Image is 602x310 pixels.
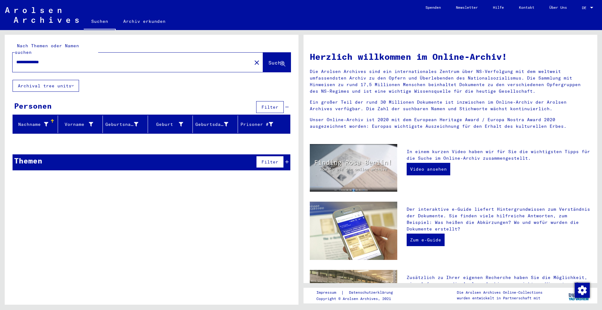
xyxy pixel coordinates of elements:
[15,121,48,128] div: Nachname
[14,155,42,166] div: Themen
[256,101,284,113] button: Filter
[14,100,52,111] div: Personen
[407,234,445,246] a: Zum e-Guide
[310,68,591,95] p: Die Arolsen Archives sind ein internationales Zentrum über NS-Verfolgung mit dem weltweit umfasse...
[407,274,591,301] p: Zusätzlich zu Ihrer eigenen Recherche haben Sie die Möglichkeit, eine Anfrage an die Arolsen Arch...
[261,159,278,165] span: Filter
[105,119,148,129] div: Geburtsname
[13,116,58,133] mat-header-cell: Nachname
[263,53,291,72] button: Suche
[193,116,238,133] mat-header-cell: Geburtsdatum
[150,119,193,129] div: Geburt‏
[58,116,103,133] mat-header-cell: Vorname
[310,116,591,130] p: Unser Online-Archiv ist 2020 mit dem European Heritage Award / Europa Nostra Award 2020 ausgezeic...
[310,144,397,192] img: video.jpg
[457,295,542,301] p: wurden entwickelt in Partnerschaft mit
[268,59,284,66] span: Suche
[310,99,591,112] p: Ein großer Teil der rund 30 Millionen Dokumente ist inzwischen im Online-Archiv der Arolsen Archi...
[582,6,589,10] span: DE
[256,156,284,168] button: Filter
[61,119,103,129] div: Vorname
[574,282,589,297] div: Zustimmung ändern
[148,116,193,133] mat-header-cell: Geburt‏
[195,121,228,128] div: Geburtsdatum
[316,289,400,296] div: |
[407,163,450,175] a: Video ansehen
[251,56,263,69] button: Clear
[316,289,341,296] a: Impressum
[15,119,58,129] div: Nachname
[457,290,542,295] p: Die Arolsen Archives Online-Collections
[253,59,261,66] mat-icon: close
[567,287,591,303] img: yv_logo.png
[407,148,591,162] p: In einem kurzen Video haben wir für Sie die wichtigsten Tipps für die Suche im Online-Archiv zusa...
[5,7,79,23] img: Arolsen_neg.svg
[261,104,278,110] span: Filter
[195,119,238,129] div: Geburtsdatum
[310,50,591,63] h1: Herzlich willkommen im Online-Archiv!
[310,202,397,260] img: eguide.jpg
[240,119,283,129] div: Prisoner #
[150,121,183,128] div: Geburt‏
[84,14,116,30] a: Suchen
[316,296,400,302] p: Copyright © Arolsen Archives, 2021
[407,206,591,232] p: Der interaktive e-Guide liefert Hintergrundwissen zum Verständnis der Dokumente. Sie finden viele...
[61,121,93,128] div: Vorname
[238,116,290,133] mat-header-cell: Prisoner #
[344,289,400,296] a: Datenschutzerklärung
[103,116,148,133] mat-header-cell: Geburtsname
[116,14,173,29] a: Archiv erkunden
[13,80,79,92] button: Archival tree units
[15,43,79,55] mat-label: Nach Themen oder Namen suchen
[575,283,590,298] img: Zustimmung ändern
[105,121,138,128] div: Geburtsname
[240,121,273,128] div: Prisoner #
